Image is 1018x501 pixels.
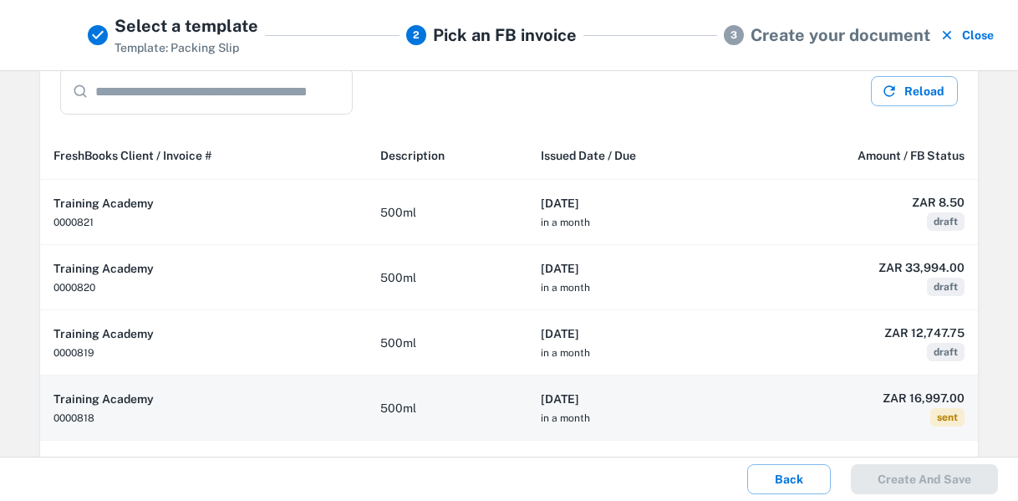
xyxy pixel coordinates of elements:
h6: Training Academy [53,259,354,278]
h6: ZAR 8.50 [756,193,965,212]
h6: [DATE] [541,455,729,473]
h6: ZAR 12,747.75 [756,324,965,342]
span: Issued Date / Due [541,146,636,166]
td: 500ml [367,245,527,310]
span: Description [380,146,445,166]
h5: Pick an FB invoice [433,23,577,48]
h6: Training Academy [53,455,354,473]
h6: Training Academy [53,390,354,408]
td: 500ml [367,376,527,441]
h6: ZAR 33,994.00 [756,258,965,277]
span: in a month [541,217,590,228]
span: in a month [541,347,590,359]
span: FreshBooks Client / Invoice # [53,146,212,166]
h6: [DATE] [541,194,729,212]
h6: Training Academy [53,194,354,212]
span: 0000819 [53,347,94,359]
span: Template: Packing Slip [115,41,239,54]
h6: ZAR 16,997.00 [756,389,965,407]
span: 0000820 [53,282,95,294]
h6: [DATE] [541,390,729,408]
h6: [DATE] [541,259,729,278]
span: 0000821 [53,217,94,228]
h5: Create your document [751,23,930,48]
span: 0000818 [53,412,94,424]
h6: ZAR 12,747.75 [756,454,965,473]
span: draft [927,212,965,231]
text: 3 [730,29,737,41]
button: Close [937,13,998,57]
td: 500ml [367,310,527,376]
span: draft [927,278,965,296]
button: Back [747,464,831,494]
span: sent [930,408,965,427]
span: Amount / FB Status [858,146,965,166]
h5: Select a template [115,13,258,38]
h6: Training Academy [53,325,354,343]
text: 2 [413,29,420,41]
span: draft [927,343,965,361]
span: in a month [541,412,590,424]
td: 500ml [367,180,527,245]
h6: [DATE] [541,325,729,343]
span: in a month [541,282,590,294]
button: Reload [871,76,958,106]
